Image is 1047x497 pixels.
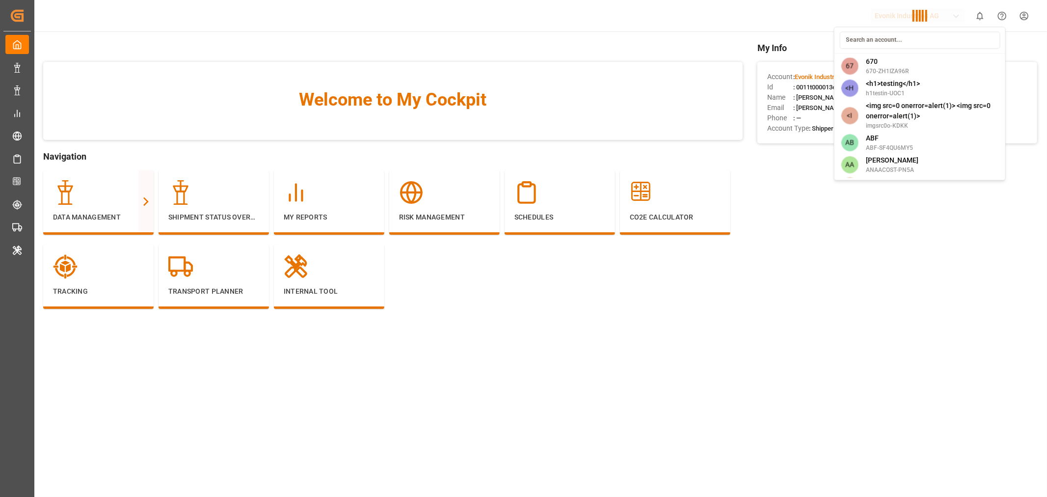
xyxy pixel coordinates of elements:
[809,125,833,132] span: : Shipper
[839,31,1000,49] input: Search an account...
[399,212,490,222] p: Risk Management
[284,286,375,297] p: Internal Tool
[767,92,793,103] span: Name
[514,212,605,222] p: Schedules
[969,5,991,27] button: show 0 new notifications
[795,73,853,81] span: Evonik Industries AG
[630,212,721,222] p: CO2e Calculator
[991,5,1013,27] button: Help Center
[53,286,144,297] p: Tracking
[168,286,259,297] p: Transport Planner
[767,103,793,113] span: Email
[43,150,743,163] span: Navigation
[63,86,723,113] span: Welcome to My Cockpit
[284,212,375,222] p: My Reports
[53,212,144,222] p: Data Management
[767,72,793,82] span: Account
[767,123,809,134] span: Account Type
[757,41,1037,55] span: My Info
[793,104,996,111] span: : [PERSON_NAME][DOMAIN_NAME][EMAIL_ADDRESS][DOMAIN_NAME]
[793,94,845,101] span: : [PERSON_NAME]
[767,82,793,92] span: Id
[793,114,801,122] span: : —
[793,73,853,81] span: :
[168,212,259,222] p: Shipment Status Overview
[793,83,858,91] span: : 0011t000013eqN2AAI
[767,113,793,123] span: Phone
